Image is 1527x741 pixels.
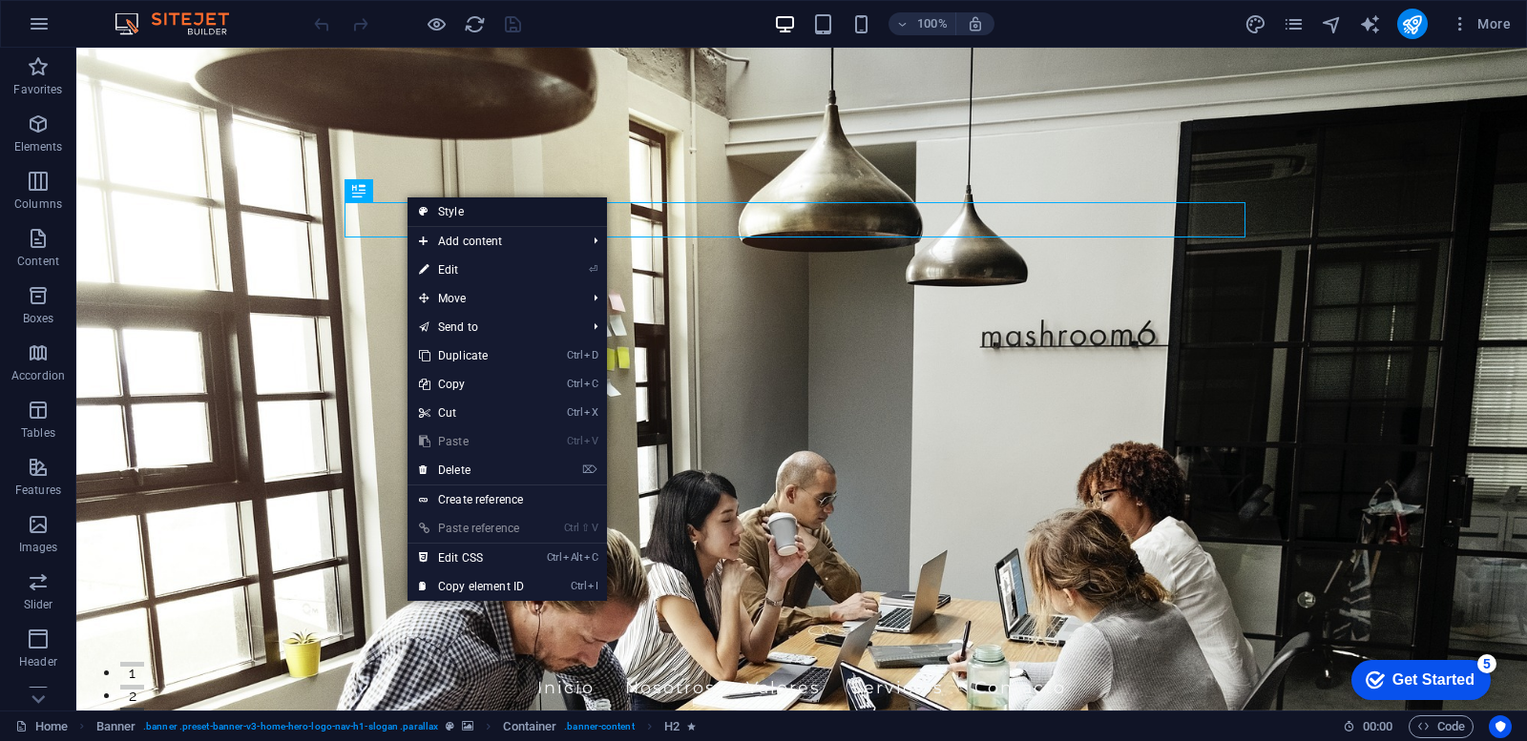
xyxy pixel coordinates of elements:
span: Click to select. Double-click to edit [96,715,136,738]
i: Design (Ctrl+Alt+Y) [1245,13,1266,35]
button: navigator [1321,12,1344,35]
i: AI Writer [1359,13,1381,35]
button: 3 [44,660,68,665]
span: Add content [408,227,578,256]
span: Click to select. Double-click to edit [664,715,680,738]
i: This element contains a background [462,721,473,731]
i: Ctrl [567,435,582,447]
h6: 100% [917,12,948,35]
i: This element is a customizable preset [446,721,454,731]
button: publish [1397,9,1428,39]
button: More [1443,9,1518,39]
img: Editor Logo [110,12,253,35]
div: Get Started [56,21,138,38]
a: CtrlCCopy [408,370,535,399]
i: Publish [1401,13,1423,35]
i: Ctrl [567,349,582,361]
nav: breadcrumb [96,715,697,738]
a: ⌦Delete [408,456,535,484]
a: CtrlDDuplicate [408,341,535,370]
a: Click to cancel selection. Double-click to open Pages [15,715,68,738]
i: Element contains an animation [687,721,696,731]
i: Ctrl [564,522,579,534]
h6: Session time [1343,715,1393,738]
i: V [584,435,597,447]
p: Columns [14,196,62,212]
i: D [584,349,597,361]
p: Tables [21,425,55,441]
a: Style [408,197,607,226]
i: I [588,580,597,592]
a: CtrlICopy element ID [408,572,535,601]
span: Move [408,284,578,313]
a: CtrlVPaste [408,427,535,456]
p: Elements [14,139,63,154]
i: Ctrl [567,378,582,390]
p: Features [15,483,61,498]
i: X [584,406,597,419]
p: Images [19,540,58,555]
span: : [1376,719,1379,733]
a: Send to [408,313,578,341]
button: 2 [44,637,68,642]
i: Ctrl [567,406,582,419]
p: Slider [24,597,53,612]
i: C [584,378,597,390]
i: Reload page [464,13,486,35]
button: Code [1409,715,1474,738]
p: Content [17,254,59,269]
a: Ctrl⇧VPaste reference [408,514,535,543]
div: Get Started 5 items remaining, 0% complete [15,10,155,50]
span: 00 00 [1363,715,1392,738]
button: 100% [889,12,956,35]
span: More [1451,14,1511,33]
i: ⇧ [581,522,590,534]
p: Header [19,654,57,669]
i: ⏎ [589,263,597,276]
i: Navigator [1321,13,1343,35]
a: CtrlXCut [408,399,535,427]
i: ⌦ [582,463,597,476]
span: Code [1417,715,1465,738]
a: CtrlAltCEdit CSS [408,544,535,572]
button: reload [463,12,486,35]
p: Boxes [23,311,54,326]
button: 1 [44,614,68,619]
i: Ctrl [547,551,562,564]
button: pages [1283,12,1306,35]
p: Accordion [11,368,65,383]
button: design [1245,12,1267,35]
span: . banner .preset-banner-v3-home-hero-logo-nav-h1-slogan .parallax [143,715,438,738]
i: Alt [563,551,582,564]
a: ⏎Edit [408,256,535,284]
div: 5 [141,4,160,23]
p: Favorites [13,82,62,97]
button: Click here to leave preview mode and continue editing [425,12,448,35]
button: text_generator [1359,12,1382,35]
i: On resize automatically adjust zoom level to fit chosen device. [967,15,984,32]
i: Ctrl [571,580,586,592]
i: V [592,522,597,534]
i: C [584,551,597,564]
span: . banner-content [564,715,634,738]
button: Usercentrics [1489,715,1512,738]
span: Click to select. Double-click to edit [503,715,556,738]
a: Create reference [408,485,607,514]
i: Pages (Ctrl+Alt+S) [1283,13,1305,35]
